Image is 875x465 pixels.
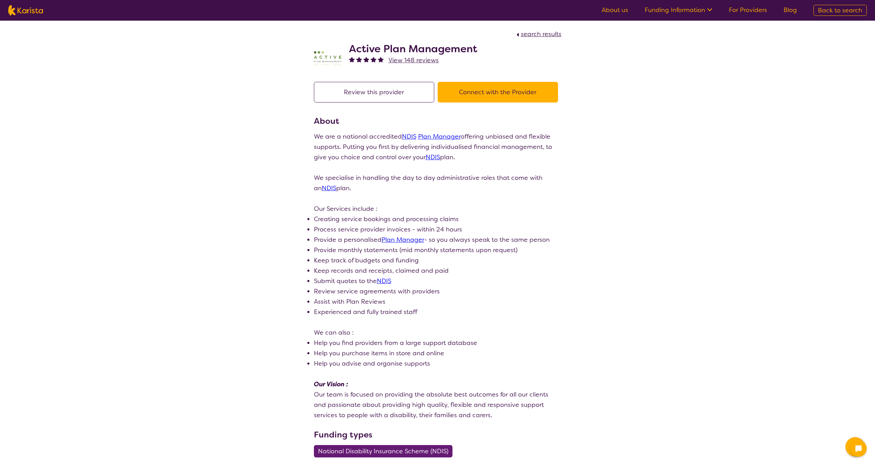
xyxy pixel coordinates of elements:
[314,44,341,72] img: pypzb5qm7jexfhutod0x.png
[426,153,440,161] a: NDIS
[314,235,561,245] li: Provide a personalised - so you always speak to the same person
[784,6,797,14] a: Blog
[314,266,561,276] li: Keep records and receipts, claimed and paid
[356,56,362,62] img: fullstar
[645,6,712,14] a: Funding Information
[314,255,561,266] li: Keep track of budgets and funding
[314,380,348,388] em: Our Vision :
[314,447,457,455] a: National Disability Insurance Scheme (NDIS)
[314,276,561,286] li: Submit quotes to the
[845,437,865,456] button: Channel Menu
[389,56,439,64] span: View 148 reviews
[314,245,561,255] li: Provide monthly statements (mid monthly statements upon request)
[363,56,369,62] img: fullstar
[729,6,767,14] a: For Providers
[418,132,461,141] a: Plan Manager
[318,445,448,457] span: National Disability Insurance Scheme (NDIS)
[314,214,561,224] li: Creating service bookings and processing claims
[378,56,384,62] img: fullstar
[314,115,561,127] h3: About
[382,236,424,244] a: Plan Manager
[314,296,561,307] li: Assist with Plan Reviews
[402,132,416,141] a: NDIS
[314,389,561,420] p: Our team is focused on providing the absolute best outcomes for all our clients and passionate ab...
[314,204,561,214] p: Our Services include :
[377,277,391,285] a: NDIS
[314,327,561,338] p: We can also :
[371,56,376,62] img: fullstar
[438,88,561,96] a: Connect with the Provider
[314,286,561,296] li: Review service agreements with providers
[314,348,561,358] li: Help you purchase items in store and online
[349,43,477,55] h2: Active Plan Management
[314,338,561,348] li: Help you find providers from a large support database
[515,30,561,38] a: search results
[389,55,439,65] a: View 148 reviews
[314,173,561,193] p: We specialise in handling the day to day administrative roles that come with an plan.
[602,6,628,14] a: About us
[314,307,561,317] li: Experienced and fully trained staff
[322,184,336,192] a: NDIS
[521,30,561,38] span: search results
[438,82,558,102] button: Connect with the Provider
[314,358,561,369] li: Help you advise and organise supports
[314,131,561,162] p: We are a national accredited offering unbiased and flexible supports. Putting you first by delive...
[8,5,43,15] img: Karista logo
[314,224,561,235] li: Process service provider invoices - within 24 hours
[818,6,862,14] span: Back to search
[813,5,867,16] a: Back to search
[314,429,561,441] h3: Funding types
[314,88,438,96] a: Review this provider
[314,82,434,102] button: Review this provider
[349,56,355,62] img: fullstar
